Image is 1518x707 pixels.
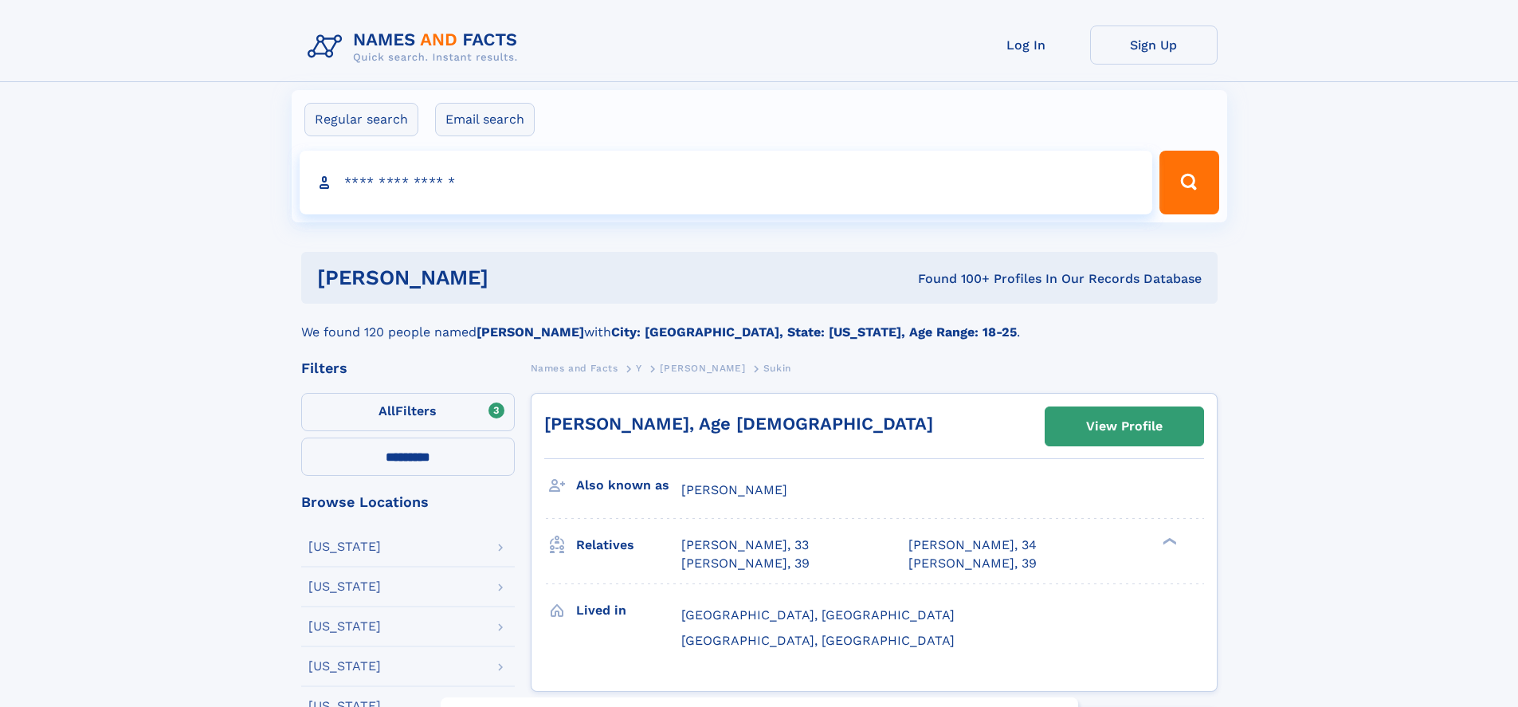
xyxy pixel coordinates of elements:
[1086,408,1163,445] div: View Profile
[963,26,1090,65] a: Log In
[435,103,535,136] label: Email search
[531,358,618,378] a: Names and Facts
[681,633,955,648] span: [GEOGRAPHIC_DATA], [GEOGRAPHIC_DATA]
[660,363,745,374] span: [PERSON_NAME]
[301,393,515,431] label: Filters
[703,270,1202,288] div: Found 100+ Profiles In Our Records Database
[1159,536,1178,547] div: ❯
[576,472,681,499] h3: Also known as
[681,607,955,623] span: [GEOGRAPHIC_DATA], [GEOGRAPHIC_DATA]
[576,532,681,559] h3: Relatives
[908,555,1037,572] a: [PERSON_NAME], 39
[301,26,531,69] img: Logo Names and Facts
[1045,407,1203,446] a: View Profile
[301,495,515,509] div: Browse Locations
[304,103,418,136] label: Regular search
[300,151,1153,214] input: search input
[301,361,515,375] div: Filters
[308,620,381,633] div: [US_STATE]
[636,363,642,374] span: Y
[763,363,791,374] span: Sukin
[308,580,381,593] div: [US_STATE]
[1159,151,1218,214] button: Search Button
[636,358,642,378] a: Y
[477,324,584,340] b: [PERSON_NAME]
[908,536,1037,554] a: [PERSON_NAME], 34
[308,540,381,553] div: [US_STATE]
[611,324,1017,340] b: City: [GEOGRAPHIC_DATA], State: [US_STATE], Age Range: 18-25
[576,597,681,624] h3: Lived in
[660,358,745,378] a: [PERSON_NAME]
[1090,26,1218,65] a: Sign Up
[681,536,809,554] a: [PERSON_NAME], 33
[301,304,1218,342] div: We found 120 people named with .
[681,555,810,572] a: [PERSON_NAME], 39
[317,268,704,288] h1: [PERSON_NAME]
[379,403,395,418] span: All
[681,482,787,497] span: [PERSON_NAME]
[544,414,933,434] a: [PERSON_NAME], Age [DEMOGRAPHIC_DATA]
[308,660,381,673] div: [US_STATE]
